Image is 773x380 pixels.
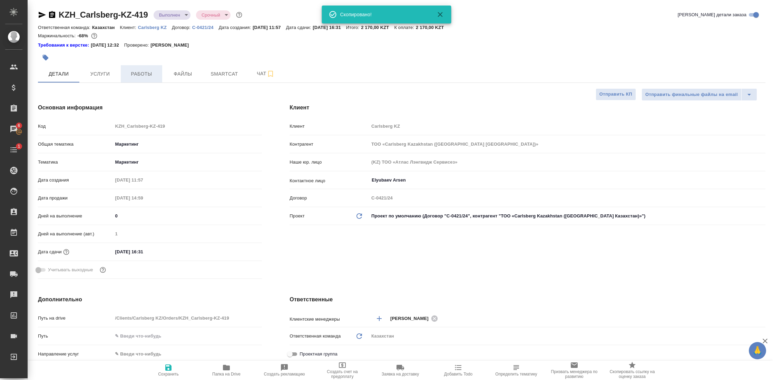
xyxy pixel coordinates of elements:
[13,143,24,150] span: 1
[290,104,765,112] h4: Клиент
[545,361,603,380] button: Призвать менеджера по развитию
[98,265,107,274] button: Выбери, если сб и вс нужно считать рабочими днями для выполнения заказа.
[158,372,179,377] span: Сохранить
[38,42,91,49] a: Требования к верстке:
[112,175,173,185] input: Пустое поле
[154,10,190,20] div: Выполнен
[313,361,371,380] button: Создать счет на предоплату
[603,361,661,380] button: Скопировать ссылку на оценку заказа
[642,88,757,101] div: split button
[369,210,765,222] div: Проект по умолчанию (Договор "С-0421/24", контрагент "ТОО «Carlsberg Kazakhstan ([GEOGRAPHIC_DATA...
[290,316,369,323] p: Клиентские менеджеры
[599,90,632,98] span: Отправить КП
[2,120,26,138] a: 6
[416,25,449,30] p: 2 170,00 KZT
[212,372,241,377] span: Папка на Drive
[91,42,124,49] p: [DATE] 12:32
[596,88,636,100] button: Отправить КП
[317,369,367,379] span: Создать счет на предоплату
[642,88,742,101] button: Отправить финальные файлы на email
[38,195,112,202] p: Дата продажи
[487,361,545,380] button: Определить тематику
[749,342,766,359] button: 🙏
[138,24,172,30] a: Carlsberg KZ
[112,331,262,341] input: ✎ Введи что-нибудь
[361,25,394,30] p: 2 170,00 KZT
[112,247,173,257] input: ✎ Введи что-нибудь
[219,25,253,30] p: Дата создания:
[38,123,112,130] p: Код
[300,351,337,358] span: Проектная группа
[157,12,182,18] button: Выполнен
[38,104,262,112] h4: Основная информация
[38,33,77,38] p: Маржинальность:
[264,372,305,377] span: Создать рекламацию
[166,70,199,78] span: Файлы
[340,11,427,18] div: Скопировано!
[150,42,194,49] p: [PERSON_NAME]
[369,121,765,131] input: Пустое поле
[38,11,46,19] button: Скопировать ссылку для ЯМессенджера
[208,70,241,78] span: Smartcat
[139,361,197,380] button: Сохранить
[390,314,440,323] div: [PERSON_NAME]
[38,333,112,340] p: Путь
[390,315,433,322] span: [PERSON_NAME]
[762,318,763,319] button: Open
[371,310,388,327] button: Добавить менеджера
[371,361,429,380] button: Заявка на доставку
[678,11,746,18] span: [PERSON_NAME] детали заказа
[112,138,262,150] div: Маркетинг
[290,177,369,184] p: Контактное лицо
[290,195,369,202] p: Договор
[38,159,112,166] p: Тематика
[432,10,449,19] button: Закрыть
[549,369,599,379] span: Призвать менеджера по развитию
[172,25,192,30] p: Договор:
[192,24,219,30] a: С-0421/24
[38,177,112,184] p: Дата создания
[235,10,244,19] button: Доп статусы указывают на важность/срочность заказа
[84,70,117,78] span: Услуги
[48,11,56,19] button: Скопировать ссылку
[192,25,219,30] p: С-0421/24
[59,10,148,19] a: KZH_Carlsberg-KZ-419
[444,372,472,377] span: Добавить Todo
[125,70,158,78] span: Работы
[38,42,91,49] div: Нажми, чтобы открыть папку с инструкцией
[42,70,75,78] span: Детали
[346,25,361,30] p: Итого:
[38,25,92,30] p: Ответственная команда:
[645,91,738,99] span: Отправить финальные файлы на email
[495,372,537,377] span: Определить тематику
[38,213,112,220] p: Дней на выполнение
[197,361,255,380] button: Папка на Drive
[266,70,275,78] svg: Подписаться
[38,50,53,65] button: Добавить тэг
[290,295,765,304] h4: Ответственные
[196,10,231,20] div: Выполнен
[607,369,657,379] span: Скопировать ссылку на оценку заказа
[286,25,313,30] p: Дата сдачи:
[290,159,369,166] p: Наше юр. лицо
[369,193,765,203] input: Пустое поле
[124,42,151,49] p: Проверено:
[369,157,765,167] input: Пустое поле
[290,213,305,220] p: Проект
[112,121,262,131] input: Пустое поле
[38,141,112,148] p: Общая тематика
[369,330,765,342] div: Казахстан
[369,139,765,149] input: Пустое поле
[112,229,262,239] input: Пустое поле
[38,231,112,237] p: Дней на выполнение (авт.)
[429,361,487,380] button: Добавить Todo
[120,25,138,30] p: Клиент:
[313,25,346,30] p: [DATE] 16:31
[762,179,763,181] button: Open
[382,372,419,377] span: Заявка на доставку
[255,361,313,380] button: Создать рекламацию
[13,122,24,129] span: 6
[249,69,282,78] span: Чат
[138,25,172,30] p: Carlsberg KZ
[62,247,71,256] button: Если добавить услуги и заполнить их объемом, то дата рассчитается автоматически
